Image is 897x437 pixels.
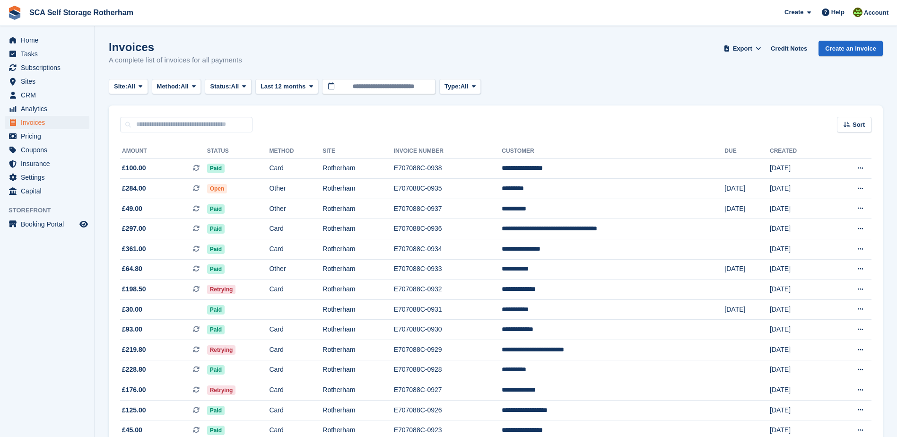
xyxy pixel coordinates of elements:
[724,299,770,320] td: [DATE]
[819,41,883,56] a: Create an Invoice
[210,82,231,91] span: Status:
[864,8,888,17] span: Account
[122,163,146,173] span: £100.00
[322,259,393,280] td: Rotherham
[322,144,393,159] th: Site
[394,219,502,239] td: E707088C-0936
[770,259,828,280] td: [DATE]
[207,345,236,355] span: Retrying
[120,144,207,159] th: Amount
[322,360,393,380] td: Rotherham
[207,184,227,193] span: Open
[21,34,78,47] span: Home
[322,199,393,219] td: Rotherham
[109,79,148,95] button: Site: All
[207,224,225,234] span: Paid
[439,79,481,95] button: Type: All
[322,400,393,420] td: Rotherham
[724,179,770,199] td: [DATE]
[831,8,845,17] span: Help
[5,34,89,47] a: menu
[122,224,146,234] span: £297.00
[207,305,225,315] span: Paid
[770,400,828,420] td: [DATE]
[269,259,322,280] td: Other
[21,102,78,115] span: Analytics
[322,280,393,300] td: Rotherham
[207,144,270,159] th: Status
[21,157,78,170] span: Insurance
[770,380,828,401] td: [DATE]
[122,324,142,334] span: £93.00
[207,164,225,173] span: Paid
[8,6,22,20] img: stora-icon-8386f47178a22dfd0bd8f6a31ec36ba5ce8667c1dd55bd0f319d3a0aa187defe.svg
[207,285,236,294] span: Retrying
[269,280,322,300] td: Card
[122,385,146,395] span: £176.00
[21,75,78,88] span: Sites
[231,82,239,91] span: All
[394,320,502,340] td: E707088C-0930
[724,199,770,219] td: [DATE]
[21,61,78,74] span: Subscriptions
[394,239,502,260] td: E707088C-0934
[770,299,828,320] td: [DATE]
[394,340,502,360] td: E707088C-0929
[261,82,305,91] span: Last 12 months
[207,426,225,435] span: Paid
[269,340,322,360] td: Card
[114,82,127,91] span: Site:
[122,184,146,193] span: £284.00
[205,79,251,95] button: Status: All
[109,41,242,53] h1: Invoices
[207,204,225,214] span: Paid
[207,264,225,274] span: Paid
[322,219,393,239] td: Rotherham
[444,82,461,91] span: Type:
[109,55,242,66] p: A complete list of invoices for all payments
[322,299,393,320] td: Rotherham
[394,400,502,420] td: E707088C-0926
[269,400,322,420] td: Card
[21,218,78,231] span: Booking Portal
[122,204,142,214] span: £49.00
[784,8,803,17] span: Create
[724,259,770,280] td: [DATE]
[78,218,89,230] a: Preview store
[269,199,322,219] td: Other
[122,345,146,355] span: £219.80
[207,325,225,334] span: Paid
[5,88,89,102] a: menu
[770,179,828,199] td: [DATE]
[394,199,502,219] td: E707088C-0937
[394,158,502,179] td: E707088C-0938
[461,82,469,91] span: All
[394,280,502,300] td: E707088C-0932
[207,245,225,254] span: Paid
[5,75,89,88] a: menu
[770,144,828,159] th: Created
[394,380,502,401] td: E707088C-0927
[21,88,78,102] span: CRM
[770,158,828,179] td: [DATE]
[21,116,78,129] span: Invoices
[724,144,770,159] th: Due
[322,239,393,260] td: Rotherham
[122,425,142,435] span: £45.00
[152,79,201,95] button: Method: All
[322,158,393,179] td: Rotherham
[770,219,828,239] td: [DATE]
[255,79,318,95] button: Last 12 months
[770,360,828,380] td: [DATE]
[127,82,135,91] span: All
[394,259,502,280] td: E707088C-0933
[322,179,393,199] td: Rotherham
[770,340,828,360] td: [DATE]
[122,365,146,375] span: £228.80
[770,239,828,260] td: [DATE]
[122,305,142,315] span: £30.00
[733,44,752,53] span: Export
[269,380,322,401] td: Card
[122,405,146,415] span: £125.00
[5,47,89,61] a: menu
